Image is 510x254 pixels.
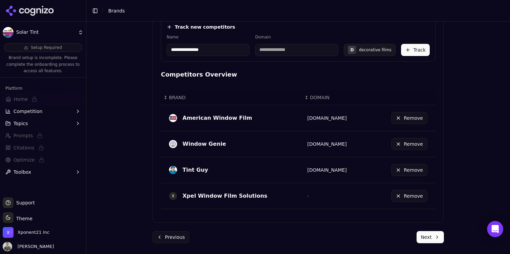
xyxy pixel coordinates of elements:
button: Remove [391,112,427,124]
div: ↕BRAND [164,94,299,101]
button: Previous [152,231,189,243]
a: [DOMAIN_NAME] [307,115,347,121]
a: [DOMAIN_NAME] [307,167,347,173]
img: Chuck McCarthy [3,242,12,251]
div: Platform [3,83,83,94]
span: Citations [13,144,34,151]
span: Home [14,96,28,103]
button: Topics [3,118,83,129]
a: [DOMAIN_NAME] [307,141,347,147]
div: Open Intercom Messenger [487,221,503,237]
span: D [350,47,354,53]
span: BRAND [169,94,186,101]
button: Open organization switcher [3,227,50,238]
button: Remove [391,190,427,202]
span: Support [13,199,35,206]
span: Xponent21 Inc [18,229,50,235]
div: Tint Guy [182,166,208,174]
span: Setup Required [31,45,62,50]
div: decorative films [359,47,391,53]
img: Xponent21 Inc [3,227,13,238]
span: X [169,192,177,200]
img: American Window Film [169,114,177,122]
span: Theme [13,216,32,221]
img: Window Genie [169,140,177,148]
h4: Competitors Overview [161,70,435,79]
span: Prompts [13,132,33,139]
div: Window Genie [182,140,226,148]
span: Solar Tint [16,29,75,35]
img: Solar Tint [3,27,13,38]
label: Name [167,34,250,40]
th: DOMAIN [302,90,361,105]
button: Remove [391,138,427,150]
label: Domain [255,34,338,40]
span: - [307,193,309,199]
button: Remove [391,164,427,176]
nav: breadcrumb [108,7,125,14]
span: Competition [13,108,42,115]
span: Brands [108,8,125,13]
button: Competition [3,106,83,117]
button: Track [401,44,430,56]
span: [PERSON_NAME] [15,244,54,250]
img: Tint Guy [169,166,177,174]
p: Brand setup is incomplete. Please complete the onboarding process to access all features. [4,55,82,75]
h4: Track new competitors [175,24,235,30]
th: BRAND [161,90,302,105]
span: Optimize [13,157,35,163]
div: Xpel Window Film Solutions [182,192,267,200]
div: American Window Film [182,114,252,122]
span: Toolbox [13,169,31,175]
span: DOMAIN [310,94,330,101]
div: ↕DOMAIN [305,94,359,101]
button: Next [417,231,444,243]
span: Topics [13,120,28,127]
div: Data table [161,90,435,209]
button: Toolbox [3,167,83,177]
button: Open user button [3,242,54,251]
